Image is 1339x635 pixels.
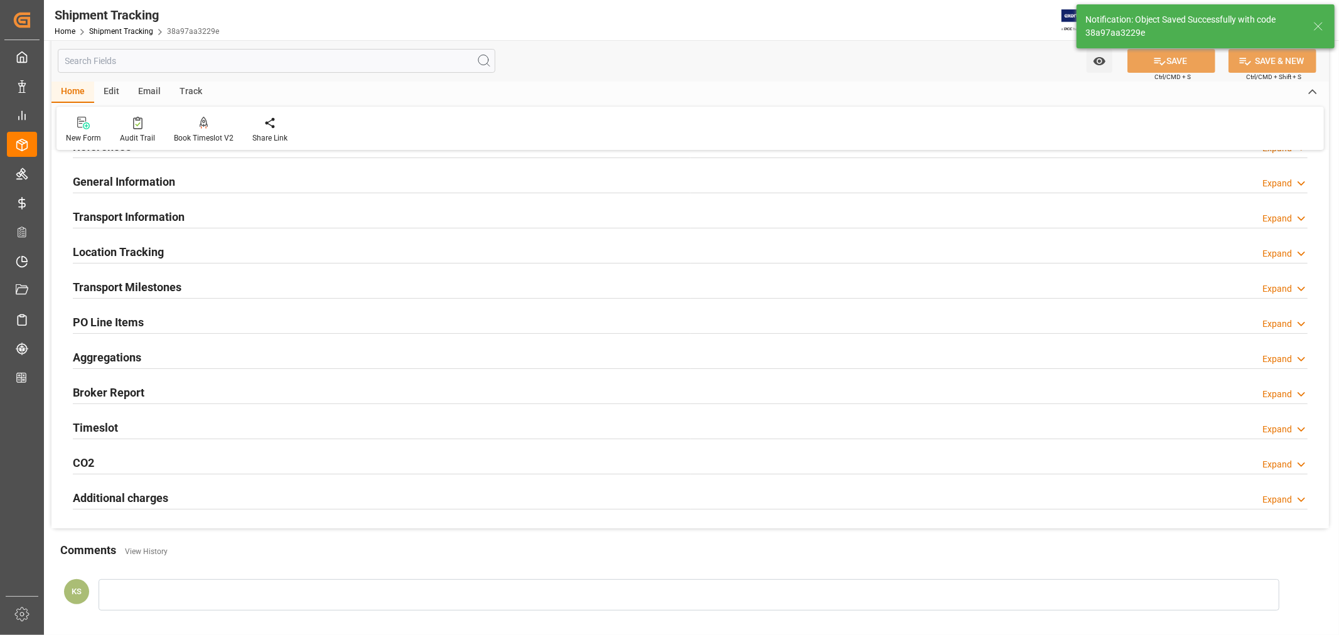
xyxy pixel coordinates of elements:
h2: Additional charges [73,489,168,506]
div: Expand [1262,353,1292,366]
h2: Comments [60,542,116,558]
div: New Form [66,132,101,144]
div: Audit Trail [120,132,155,144]
div: Home [51,82,94,103]
h2: Location Tracking [73,243,164,260]
span: Ctrl/CMD + Shift + S [1246,72,1301,82]
h2: Aggregations [73,349,141,366]
div: Expand [1262,493,1292,506]
div: Track [170,82,212,103]
div: Shipment Tracking [55,6,219,24]
img: Exertis%20JAM%20-%20Email%20Logo.jpg_1722504956.jpg [1062,9,1105,31]
div: Email [129,82,170,103]
h2: CO2 [73,454,94,471]
button: SAVE [1127,49,1215,73]
h2: Broker Report [73,384,144,401]
a: View History [125,547,168,556]
a: Shipment Tracking [89,27,153,36]
div: Expand [1262,177,1292,190]
button: open menu [1087,49,1112,73]
span: KS [72,587,82,596]
div: Expand [1262,423,1292,436]
span: Ctrl/CMD + S [1154,72,1191,82]
div: Expand [1262,212,1292,225]
h2: PO Line Items [73,314,144,331]
div: Notification: Object Saved Successfully with code 38a97aa3229e [1085,13,1301,40]
h2: General Information [73,173,175,190]
button: SAVE & NEW [1229,49,1316,73]
h2: Transport Information [73,208,185,225]
div: Expand [1262,458,1292,471]
div: Expand [1262,282,1292,296]
a: Home [55,27,75,36]
div: Share Link [252,132,288,144]
input: Search Fields [58,49,495,73]
div: Expand [1262,317,1292,331]
div: Expand [1262,388,1292,401]
div: Expand [1262,247,1292,260]
h2: Transport Milestones [73,279,181,296]
h2: Timeslot [73,419,118,436]
div: Book Timeslot V2 [174,132,234,144]
div: Edit [94,82,129,103]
